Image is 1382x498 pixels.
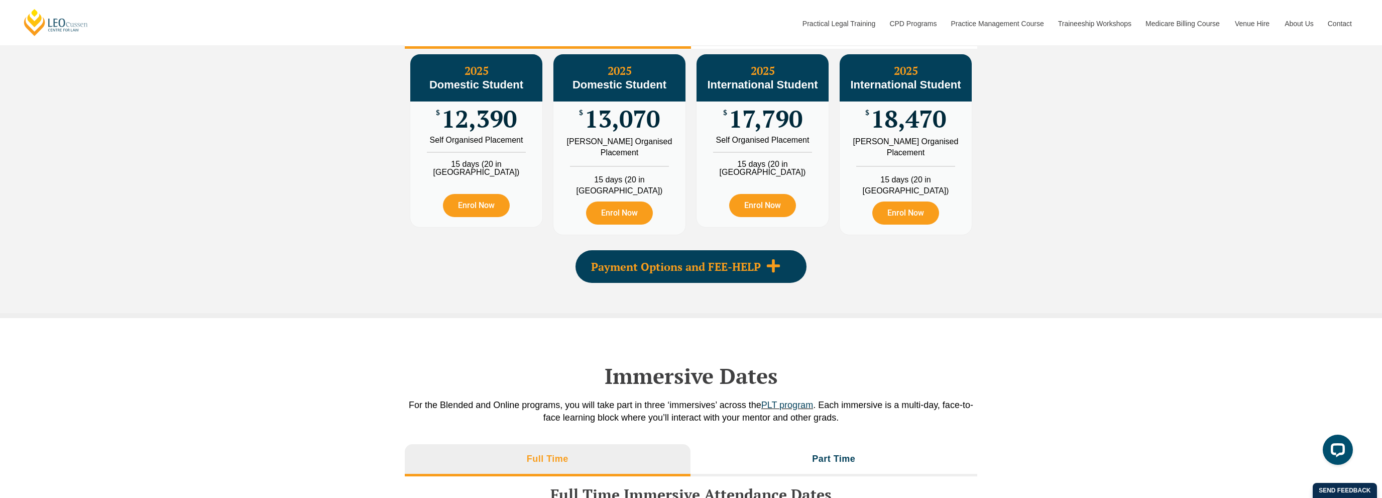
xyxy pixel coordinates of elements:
a: About Us [1277,2,1320,45]
span: $ [723,109,727,117]
h3: 2025 [410,64,542,91]
span: Payment Options and FEE-HELP [591,261,761,272]
a: Enrol Now [729,194,796,217]
a: CPD Programs [882,2,943,45]
a: Enrol Now [586,202,653,225]
span: 18,470 [871,109,946,129]
span: International Student [708,78,818,91]
div: Self Organised Placement [704,136,821,144]
h3: 2025 [697,64,829,91]
a: Enrol Now [443,194,510,217]
a: Enrol Now [872,202,939,225]
h3: Full Time [527,453,568,465]
a: PLT program [761,400,813,410]
span: 13,070 [585,109,660,129]
a: Contact [1320,2,1359,45]
iframe: LiveChat chat widget [1315,431,1357,473]
span: 12,390 [441,109,517,129]
span: 17,790 [729,109,802,129]
div: Self Organised Placement [418,136,535,144]
span: $ [579,109,583,117]
h3: Part Time [812,453,855,465]
span: $ [436,109,440,117]
span: International Student [851,78,961,91]
li: 15 days (20 in [GEOGRAPHIC_DATA]) [553,166,685,196]
div: [PERSON_NAME] Organised Placement [847,136,964,158]
a: Practice Management Course [944,2,1051,45]
h3: 2025 [840,64,972,91]
h3: 2025 [553,64,685,91]
li: 15 days (20 in [GEOGRAPHIC_DATA]) [840,166,972,196]
a: Practical Legal Training [795,2,882,45]
a: Venue Hire [1227,2,1277,45]
a: Traineeship Workshops [1051,2,1138,45]
span: $ [865,109,869,117]
p: For the Blended and Online programs, you will take part in three ‘immersives’ across the . Each i... [405,399,977,424]
h2: Immersive Dates [405,363,977,388]
li: 15 days (20 in [GEOGRAPHIC_DATA]) [697,152,829,176]
div: [PERSON_NAME] Organised Placement [561,136,678,158]
span: Domestic Student [429,78,523,91]
a: [PERSON_NAME] Centre for Law [23,8,89,37]
span: Domestic Student [572,78,666,91]
a: Medicare Billing Course [1138,2,1227,45]
li: 15 days (20 in [GEOGRAPHIC_DATA]) [410,152,542,176]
